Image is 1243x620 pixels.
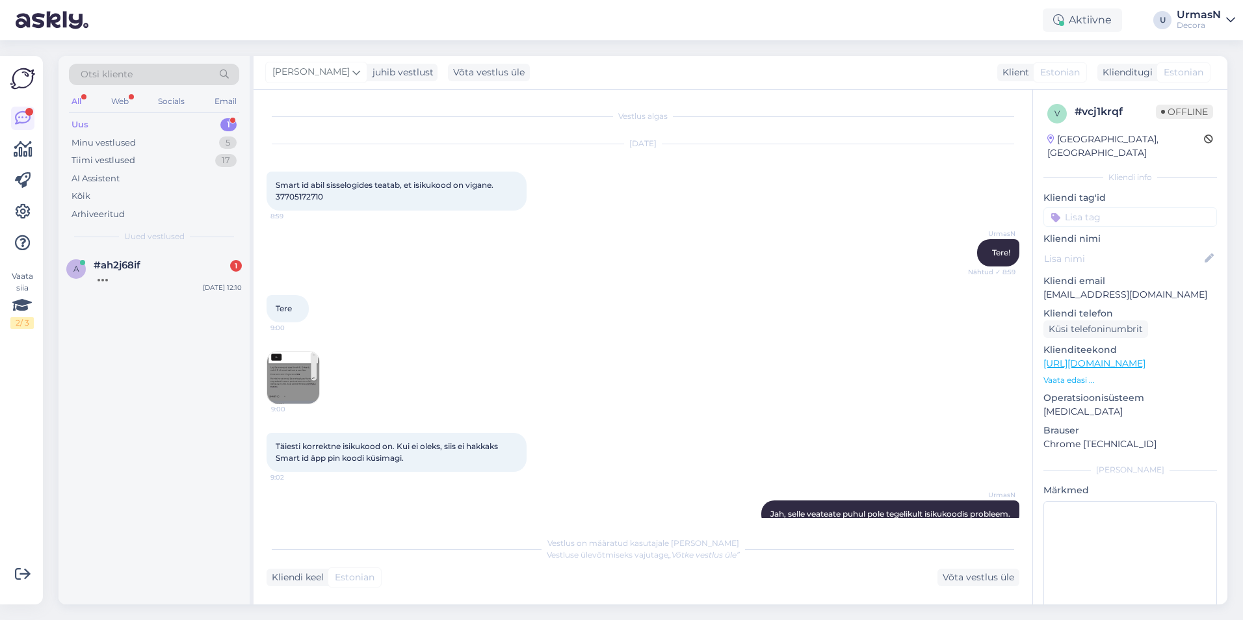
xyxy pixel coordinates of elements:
div: juhib vestlust [367,66,434,79]
div: U [1153,11,1171,29]
div: [DATE] [267,138,1019,149]
span: Estonian [335,571,374,584]
span: UrmasN [967,229,1015,239]
div: Socials [155,93,187,110]
span: 9:00 [271,404,320,414]
div: Klienditugi [1097,66,1153,79]
p: Märkmed [1043,484,1217,497]
div: Minu vestlused [72,136,136,149]
span: Estonian [1164,66,1203,79]
p: [MEDICAL_DATA] [1043,405,1217,419]
img: Attachment [267,352,319,404]
span: Tere! [992,248,1010,257]
i: „Võtke vestlus üle” [668,550,740,560]
div: UrmasN [1177,10,1221,20]
div: Decora [1177,20,1221,31]
span: Täiesti korrektne isikukood on. Kui ei oleks, siis ei hakkaks Smart id äpp pin koodi küsimagi. [276,441,500,463]
p: Operatsioonisüsteem [1043,391,1217,405]
div: 1 [220,118,237,131]
div: [DATE] 12:10 [203,283,242,292]
div: 5 [219,136,237,149]
div: All [69,93,84,110]
p: Brauser [1043,424,1217,437]
p: Vaata edasi ... [1043,374,1217,386]
span: [PERSON_NAME] [272,65,350,79]
div: Võta vestlus üle [937,569,1019,586]
div: [GEOGRAPHIC_DATA], [GEOGRAPHIC_DATA] [1047,133,1204,160]
span: a [73,264,79,274]
p: Klienditeekond [1043,343,1217,357]
p: [EMAIL_ADDRESS][DOMAIN_NAME] [1043,288,1217,302]
span: Vestlus on määratud kasutajale [PERSON_NAME] [547,538,739,548]
div: Kliendi keel [267,571,324,584]
div: # vcj1krqf [1075,104,1156,120]
span: 9:00 [270,323,319,333]
span: v [1054,109,1060,118]
p: Kliendi telefon [1043,307,1217,320]
span: 8:59 [270,211,319,221]
span: 9:02 [270,472,319,482]
span: Uued vestlused [124,231,185,242]
div: Vaata siia [10,270,34,329]
div: Kliendi info [1043,172,1217,183]
p: Kliendi email [1043,274,1217,288]
p: Kliendi nimi [1043,232,1217,246]
div: Võta vestlus üle [448,64,530,81]
span: Smart id abil sisselogides teatab, et isikukood on vigane. 37705172710 [276,180,495,201]
span: UrmasN [967,490,1015,500]
div: Aktiivne [1043,8,1122,32]
div: Vestlus algas [267,110,1019,122]
div: Klient [997,66,1029,79]
span: Otsi kliente [81,68,133,81]
div: 1 [230,260,242,272]
div: Web [109,93,131,110]
img: Askly Logo [10,66,35,91]
div: Kõik [72,190,90,203]
div: AI Assistent [72,172,120,185]
span: Nähtud ✓ 8:59 [967,267,1015,277]
p: Chrome [TECHNICAL_ID] [1043,437,1217,451]
span: #ah2j68if [94,259,140,271]
span: Tere [276,304,292,313]
span: Vestluse ülevõtmiseks vajutage [547,550,740,560]
div: Arhiveeritud [72,208,125,221]
div: Küsi telefoninumbrit [1043,320,1148,338]
div: Uus [72,118,88,131]
div: 2 / 3 [10,317,34,329]
div: [PERSON_NAME] [1043,464,1217,476]
p: Kliendi tag'id [1043,191,1217,205]
span: Estonian [1040,66,1080,79]
a: [URL][DOMAIN_NAME] [1043,357,1145,369]
div: Email [212,93,239,110]
span: Jah, selle veateate puhul pole tegelikult isikukoodis probleem. [770,509,1010,519]
a: UrmasNDecora [1177,10,1235,31]
div: 17 [215,154,237,167]
input: Lisa nimi [1044,252,1202,266]
input: Lisa tag [1043,207,1217,227]
span: Offline [1156,105,1213,119]
div: Tiimi vestlused [72,154,135,167]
